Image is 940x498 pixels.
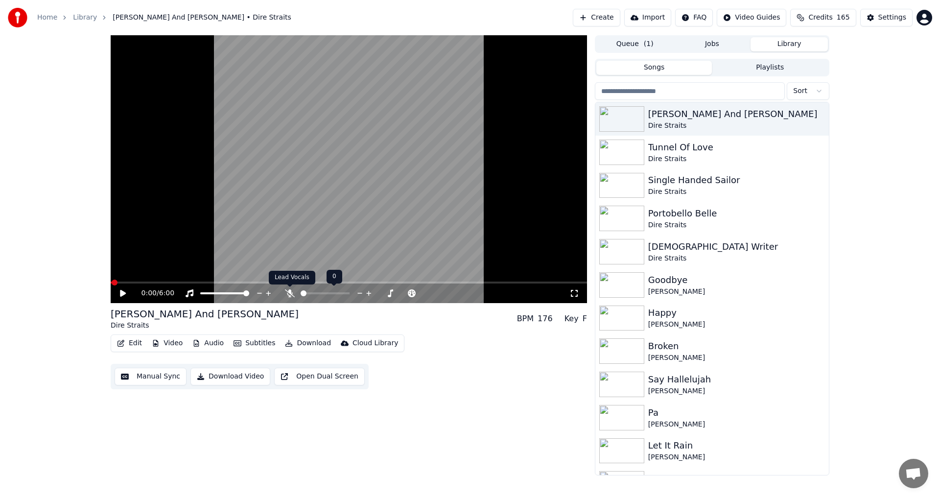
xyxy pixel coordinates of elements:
[141,288,165,298] div: /
[648,141,825,154] div: Tunnel Of Love
[281,336,335,350] button: Download
[648,154,825,164] div: Dire Straits
[648,187,825,197] div: Dire Straits
[648,306,825,320] div: Happy
[648,273,825,287] div: Goodbye
[644,39,654,49] span: ( 1 )
[190,368,270,385] button: Download Video
[327,270,342,284] div: 0
[648,207,825,220] div: Portobello Belle
[141,288,157,298] span: 0:00
[648,472,825,486] div: Hawaiian Wedding Song
[113,336,146,350] button: Edit
[596,37,674,51] button: Queue
[111,321,299,331] div: Dire Straits
[860,9,913,26] button: Settings
[230,336,279,350] button: Subtitles
[648,386,825,396] div: [PERSON_NAME]
[648,406,825,420] div: Pa
[675,9,713,26] button: FAQ
[793,86,807,96] span: Sort
[115,368,187,385] button: Manual Sync
[648,339,825,353] div: Broken
[808,13,832,23] span: Credits
[188,336,228,350] button: Audio
[648,287,825,297] div: [PERSON_NAME]
[624,9,671,26] button: Import
[583,313,587,325] div: F
[648,254,825,263] div: Dire Straits
[648,373,825,386] div: Say Hallelujah
[790,9,856,26] button: Credits165
[352,338,398,348] div: Cloud Library
[878,13,906,23] div: Settings
[648,353,825,363] div: [PERSON_NAME]
[751,37,828,51] button: Library
[148,336,187,350] button: Video
[648,107,825,121] div: [PERSON_NAME] And [PERSON_NAME]
[564,313,579,325] div: Key
[37,13,57,23] a: Home
[648,121,825,131] div: Dire Straits
[573,9,620,26] button: Create
[837,13,850,23] span: 165
[111,307,299,321] div: [PERSON_NAME] And [PERSON_NAME]
[648,320,825,330] div: [PERSON_NAME]
[73,13,97,23] a: Library
[159,288,174,298] span: 6:00
[269,271,315,285] div: Lead Vocals
[648,220,825,230] div: Dire Straits
[538,313,553,325] div: 176
[648,439,825,452] div: Let It Rain
[648,452,825,462] div: [PERSON_NAME]
[37,13,291,23] nav: breadcrumb
[596,61,712,75] button: Songs
[648,240,825,254] div: [DEMOGRAPHIC_DATA] Writer
[717,9,786,26] button: Video Guides
[674,37,751,51] button: Jobs
[648,173,825,187] div: Single Handed Sailor
[648,420,825,429] div: [PERSON_NAME]
[274,368,365,385] button: Open Dual Screen
[517,313,534,325] div: BPM
[8,8,27,27] img: youka
[113,13,291,23] span: [PERSON_NAME] And [PERSON_NAME] • Dire Straits
[712,61,828,75] button: Playlists
[899,459,928,488] div: Open de chat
